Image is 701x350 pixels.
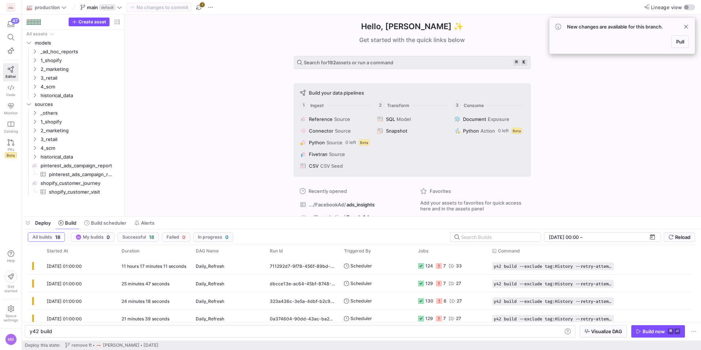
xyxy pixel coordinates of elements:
[299,115,371,123] button: ReferenceSource
[41,74,120,82] span: 3_retail
[41,135,120,144] span: 3_retail
[25,117,121,126] div: Press SPACE to select this row.
[81,217,130,229] button: Build scheduler
[309,140,325,145] span: Python
[3,18,19,31] button: 47
[4,111,18,115] span: Monitor
[651,4,682,10] span: Lineage view
[584,234,632,240] input: End datetime
[3,332,19,347] button: MM
[335,128,351,134] span: Source
[196,310,224,327] span: Daily_Refresh
[41,179,120,187] span: shopify_customer_journey​​​​​​​​
[83,235,104,240] span: My builds
[6,258,15,263] span: Help
[386,128,407,134] span: Snapshot
[668,328,674,334] kbd: ⌘
[294,56,530,69] button: Search for192assets or run a command⌘k
[25,170,121,179] a: pinterest_ads_campaign_report​​​​​​​​​
[25,73,121,82] div: Press SPACE to select this row.
[309,188,347,194] span: Recently opened
[41,109,120,117] span: _others
[41,47,120,56] span: _ad_hoc_reports
[35,4,60,10] span: production
[25,187,121,196] a: shopify_customer_visit​​​​​​​​​
[131,217,158,229] button: Alerts
[25,187,121,196] div: Press SPACE to select this row.
[453,126,525,135] button: PythonAction0 leftBeta
[25,144,121,152] div: Press SPACE to select this row.
[457,292,462,309] div: 27
[494,316,612,322] span: y42 build --exclude tag:History --retry-attempts-source 2
[25,109,121,117] div: Press SPACE to select this row.
[498,248,520,254] span: Command
[265,275,340,292] div: dbcce13e-ac64-45bf-8748-163db931047e
[25,91,121,100] div: Press SPACE to select this row.
[25,65,121,73] div: Press SPACE to select this row.
[298,212,406,222] button: .../2_marketing/GoogleAd
[513,59,520,66] kbd: ⌘
[309,128,333,134] span: Connector
[4,313,18,322] span: Space settings
[27,5,32,10] span: 🏭
[35,220,51,226] span: Deploy
[299,138,371,147] button: PythonSource0 leftBeta
[580,325,627,338] button: Visualize DAG
[25,100,121,109] div: Press SPACE to select this row.
[91,220,126,226] span: Build scheduler
[3,1,19,14] a: https://storage.googleapis.com/y42-prod-data-exchange/images/lFSvWYO8Y1TGXYVjeU6TigFHOWVBziQxYZ7m...
[47,298,82,304] span: [DATE] 01:00:00
[4,129,18,133] span: Catalog
[3,63,19,81] a: Editor
[631,325,685,338] button: Build now⌘⏎
[47,263,82,269] span: [DATE] 01:00:00
[6,92,15,97] span: Code
[376,115,448,123] button: SQLModel
[76,234,81,240] div: MM
[443,275,446,292] div: 7
[225,234,229,240] span: 0
[461,234,535,240] input: Search Builds
[3,267,19,296] button: Getstarted
[265,292,340,309] div: 323a436c-3e5a-4dbf-b2c9-b7b394d1cab8
[69,18,110,26] button: Create asset
[298,200,406,209] button: .../FacebookAd/ads_insights
[11,18,19,24] div: 47
[309,116,333,122] span: Reference
[425,257,433,274] div: 124
[443,257,446,274] div: 7
[35,39,120,47] span: models
[25,30,121,38] div: Press SPACE to select this row.
[580,234,583,240] span: –
[270,248,283,254] span: Run Id
[41,83,120,91] span: 4_scm
[498,128,509,133] span: 0 left
[78,3,124,12] button: maindefault
[5,152,17,158] span: Beta
[41,144,120,152] span: 4_scm
[41,91,120,100] span: historical_data
[309,202,346,208] span: .../FacebookAd/
[430,188,451,194] span: Favorites
[166,235,179,240] span: Failed
[118,232,159,242] button: Successful18
[350,310,372,327] span: Scheduler
[350,275,372,292] span: Scheduler
[55,217,80,229] button: Build
[26,31,47,37] div: All assets
[196,293,224,310] span: Daily_Refresh
[25,152,121,161] div: Press SPACE to select this row.
[334,116,350,122] span: Source
[28,232,65,242] button: All builds18
[25,38,121,47] div: Press SPACE to select this row.
[35,100,120,109] span: sources
[3,118,19,136] a: Catalog
[25,161,121,170] a: pinterest_ads_campaign_report​​​​​​​​
[25,343,60,348] span: Deploy this state:
[47,281,82,286] span: [DATE] 01:00:00
[149,234,154,240] span: 18
[425,292,433,309] div: 130
[361,20,463,33] h1: Hello, [PERSON_NAME] ✨
[346,214,369,220] span: GoogleAd
[122,248,139,254] span: Duration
